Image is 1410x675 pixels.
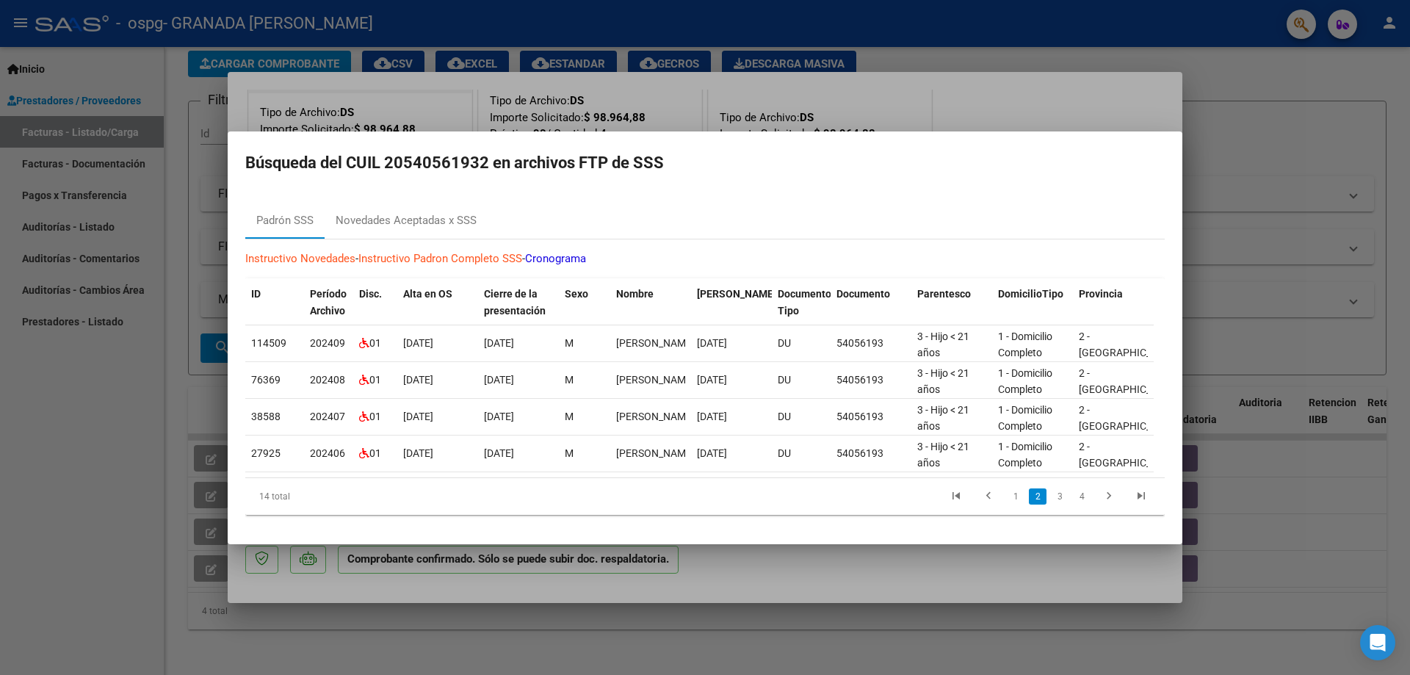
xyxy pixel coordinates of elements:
[616,288,654,300] span: Nombre
[403,288,452,300] span: Alta en OS
[1095,488,1123,505] a: go to next page
[998,288,1063,300] span: DomicilioTipo
[1079,404,1178,433] span: 2 - [GEOGRAPHIC_DATA]
[998,441,1052,469] span: 1 - Domicilio Completo
[778,372,825,389] div: DU
[359,372,391,389] div: 01
[610,278,691,327] datatable-header-cell: Nombre
[358,252,522,265] a: Instructivo Padron Completo SSS
[403,411,433,422] span: [DATE]
[778,445,825,462] div: DU
[911,278,992,327] datatable-header-cell: Parentesco
[359,408,391,425] div: 01
[359,335,391,352] div: 01
[484,411,514,422] span: [DATE]
[917,288,971,300] span: Parentesco
[1079,288,1123,300] span: Provincia
[917,441,969,469] span: 3 - Hijo < 21 años
[836,408,905,425] div: 54056193
[998,404,1052,433] span: 1 - Domicilio Completo
[917,404,969,433] span: 3 - Hijo < 21 años
[245,250,1165,267] p: - -
[559,278,610,327] datatable-header-cell: Sexo
[917,331,969,359] span: 3 - Hijo < 21 años
[245,478,427,515] div: 14 total
[565,374,574,386] span: M
[836,335,905,352] div: 54056193
[1049,484,1071,509] li: page 3
[251,447,281,459] span: 27925
[304,278,353,327] datatable-header-cell: Período Archivo
[251,288,261,300] span: ID
[245,278,304,327] datatable-header-cell: ID
[484,337,514,349] span: [DATE]
[616,337,695,349] span: LEGUIZAMON BENJAMIN
[565,447,574,459] span: M
[836,445,905,462] div: 54056193
[1007,488,1024,505] a: 1
[310,447,345,459] span: 202406
[836,372,905,389] div: 54056193
[310,288,347,317] span: Período Archivo
[1360,625,1395,660] div: Open Intercom Messenger
[917,367,969,396] span: 3 - Hijo < 21 años
[565,337,574,349] span: M
[251,411,281,422] span: 38588
[1127,488,1155,505] a: go to last page
[310,374,345,386] span: 202408
[245,252,355,265] a: Instructivo Novedades
[697,447,727,459] span: [DATE]
[992,278,1073,327] datatable-header-cell: DomicilioTipo
[478,278,559,327] datatable-header-cell: Cierre de la presentación
[975,488,1002,505] a: go to previous page
[831,278,911,327] datatable-header-cell: Documento
[1071,484,1093,509] li: page 4
[778,408,825,425] div: DU
[616,374,695,386] span: LEGUIZAMON BENJAMIN
[772,278,831,327] datatable-header-cell: Documento Tipo
[245,149,1165,177] h2: Búsqueda del CUIL 20540561932 en archivos FTP de SSS
[616,411,695,422] span: LEGUIZAMON BENJAMIN
[310,411,345,422] span: 202407
[1073,278,1154,327] datatable-header-cell: Provincia
[1073,488,1091,505] a: 4
[397,278,478,327] datatable-header-cell: Alta en OS
[403,447,433,459] span: [DATE]
[836,288,890,300] span: Documento
[256,212,314,229] div: Padrón SSS
[616,447,695,459] span: LEGUIZAMON BENJAMIN
[1079,331,1178,359] span: 2 - [GEOGRAPHIC_DATA]
[1079,367,1178,396] span: 2 - [GEOGRAPHIC_DATA]
[697,374,727,386] span: [DATE]
[310,337,345,349] span: 202409
[251,337,286,349] span: 114509
[359,288,382,300] span: Disc.
[1079,441,1178,469] span: 2 - [GEOGRAPHIC_DATA]
[942,488,970,505] a: go to first page
[565,288,588,300] span: Sexo
[1027,484,1049,509] li: page 2
[697,337,727,349] span: [DATE]
[403,374,433,386] span: [DATE]
[336,212,477,229] div: Novedades Aceptadas x SSS
[697,288,779,300] span: [PERSON_NAME].
[1051,488,1069,505] a: 3
[403,337,433,349] span: [DATE]
[353,278,397,327] datatable-header-cell: Disc.
[359,445,391,462] div: 01
[778,288,831,317] span: Documento Tipo
[697,411,727,422] span: [DATE]
[251,374,281,386] span: 76369
[1005,484,1027,509] li: page 1
[565,411,574,422] span: M
[998,331,1052,359] span: 1 - Domicilio Completo
[998,367,1052,396] span: 1 - Domicilio Completo
[778,335,825,352] div: DU
[691,278,772,327] datatable-header-cell: Fecha Nac.
[484,288,546,317] span: Cierre de la presentación
[484,447,514,459] span: [DATE]
[525,252,586,265] a: Cronograma
[484,374,514,386] span: [DATE]
[1029,488,1046,505] a: 2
